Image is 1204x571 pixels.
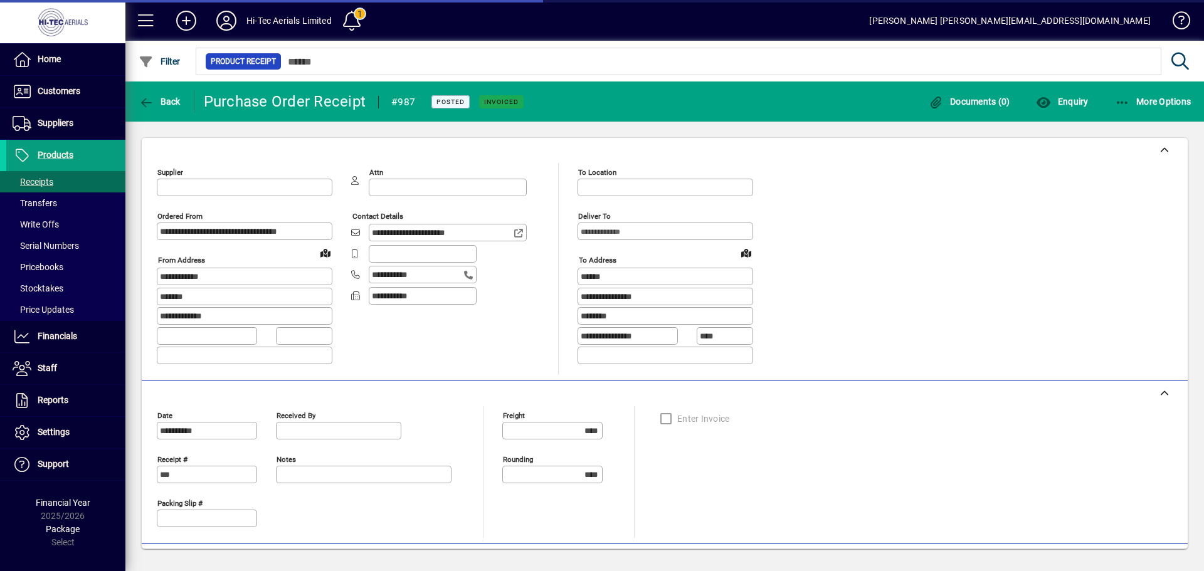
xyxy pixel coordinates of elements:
a: Write Offs [6,214,125,235]
a: Home [6,44,125,75]
button: Documents (0) [926,90,1013,113]
mat-label: To location [578,168,616,177]
span: Enquiry [1036,97,1088,107]
span: Pricebooks [13,262,63,272]
span: Filter [139,56,181,66]
span: Products [38,150,73,160]
span: Reports [38,395,68,405]
a: Serial Numbers [6,235,125,256]
mat-label: Notes [277,454,296,463]
mat-label: Deliver To [578,212,611,221]
mat-label: Rounding [503,454,533,463]
span: Staff [38,363,57,373]
span: Serial Numbers [13,241,79,251]
a: Receipts [6,171,125,192]
div: [PERSON_NAME] [PERSON_NAME][EMAIL_ADDRESS][DOMAIN_NAME] [869,11,1151,31]
span: Package [46,524,80,534]
span: Back [139,97,181,107]
span: Financials [38,331,77,341]
a: Knowledge Base [1163,3,1188,43]
a: Support [6,449,125,480]
button: Profile [206,9,246,32]
span: Settings [38,427,70,437]
a: Reports [6,385,125,416]
span: Stocktakes [13,283,63,293]
span: Posted [436,98,465,106]
a: Suppliers [6,108,125,139]
mat-label: Packing Slip # [157,498,203,507]
span: Suppliers [38,118,73,128]
mat-label: Attn [369,168,383,177]
button: Enquiry [1033,90,1091,113]
button: Filter [135,50,184,73]
div: #987 [391,92,415,112]
span: Receipts [13,177,53,187]
span: Home [38,54,61,64]
button: More Options [1112,90,1195,113]
div: Hi-Tec Aerials Limited [246,11,332,31]
span: More Options [1115,97,1191,107]
a: View on map [736,243,756,263]
span: Write Offs [13,219,59,229]
a: Transfers [6,192,125,214]
mat-label: Freight [503,411,525,419]
span: Price Updates [13,305,74,315]
span: Product Receipt [211,55,276,68]
mat-label: Date [157,411,172,419]
span: Financial Year [36,498,90,508]
button: Add [166,9,206,32]
span: Documents (0) [929,97,1010,107]
a: Staff [6,353,125,384]
mat-label: Received by [277,411,315,419]
a: View on map [315,243,335,263]
a: Stocktakes [6,278,125,299]
app-page-header-button: Back [125,90,194,113]
a: Customers [6,76,125,107]
mat-label: Ordered from [157,212,203,221]
a: Pricebooks [6,256,125,278]
button: Back [135,90,184,113]
span: Transfers [13,198,57,208]
span: Invoiced [484,98,519,106]
a: Settings [6,417,125,448]
span: Customers [38,86,80,96]
a: Price Updates [6,299,125,320]
mat-label: Receipt # [157,454,187,463]
span: Support [38,459,69,469]
a: Financials [6,321,125,352]
mat-label: Supplier [157,168,183,177]
div: Purchase Order Receipt [204,92,366,112]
